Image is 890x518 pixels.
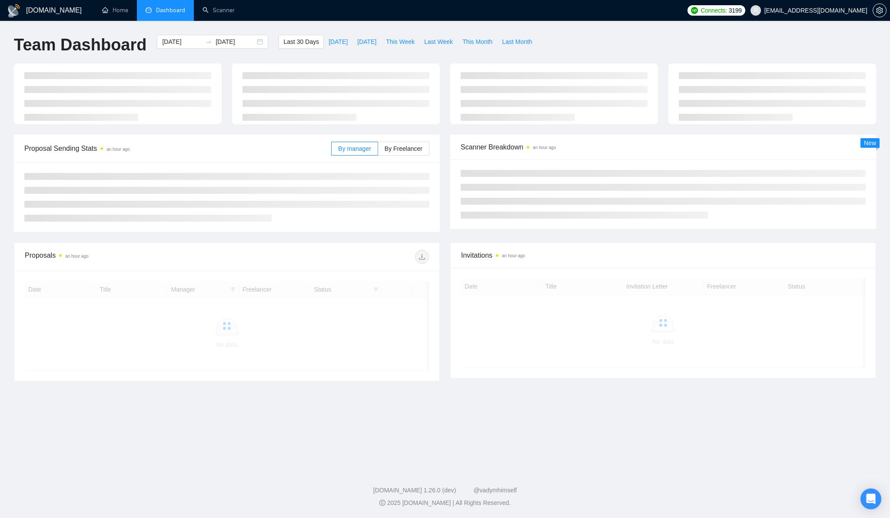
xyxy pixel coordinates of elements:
[146,7,152,13] span: dashboard
[102,7,128,14] a: homeHome
[381,35,419,49] button: This Week
[283,37,319,46] span: Last 30 Days
[701,6,727,15] span: Connects:
[329,37,348,46] span: [DATE]
[7,4,21,18] img: logo
[216,37,255,46] input: End date
[379,500,385,506] span: copyright
[497,35,537,49] button: Last Month
[753,7,759,13] span: user
[156,7,185,14] span: Dashboard
[279,35,324,49] button: Last 30 Days
[205,38,212,45] span: swap-right
[873,7,886,14] span: setting
[691,7,698,14] img: upwork-logo.png
[424,37,453,46] span: Last Week
[324,35,352,49] button: [DATE]
[352,35,381,49] button: [DATE]
[860,488,881,509] div: Open Intercom Messenger
[385,145,422,152] span: By Freelancer
[25,250,227,264] div: Proposals
[729,6,742,15] span: 3199
[873,7,887,14] a: setting
[502,253,525,258] time: an hour ago
[373,487,456,494] a: [DOMAIN_NAME] 1.26.0 (dev)
[162,37,202,46] input: Start date
[14,35,146,55] h1: Team Dashboard
[473,487,517,494] a: @vadymhimself
[419,35,458,49] button: Last Week
[533,145,556,150] time: an hour ago
[873,3,887,17] button: setting
[65,254,88,259] time: an hour ago
[203,7,235,14] a: searchScanner
[458,35,497,49] button: This Month
[462,37,492,46] span: This Month
[7,498,883,508] div: 2025 [DOMAIN_NAME] | All Rights Reserved.
[205,38,212,45] span: to
[461,250,865,261] span: Invitations
[864,139,876,146] span: New
[502,37,532,46] span: Last Month
[386,37,415,46] span: This Week
[357,37,376,46] span: [DATE]
[338,145,371,152] span: By manager
[106,147,130,152] time: an hour ago
[461,142,866,153] span: Scanner Breakdown
[24,143,331,154] span: Proposal Sending Stats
